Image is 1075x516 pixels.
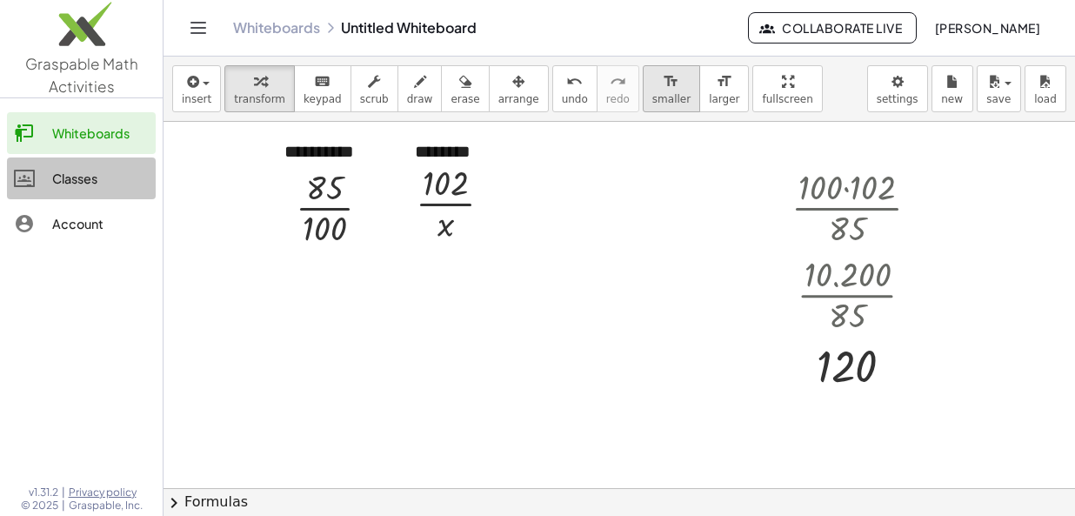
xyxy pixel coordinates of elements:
[172,65,221,112] button: insert
[7,157,156,199] a: Classes
[934,20,1040,36] span: [PERSON_NAME]
[562,93,588,105] span: undo
[21,499,58,513] span: © 2025
[407,93,433,105] span: draw
[498,93,539,105] span: arrange
[566,71,583,92] i: undo
[7,203,156,245] a: Account
[52,168,149,189] div: Classes
[931,65,973,112] button: new
[606,93,630,105] span: redo
[489,65,549,112] button: arrange
[69,499,143,513] span: Graspable, Inc.
[25,54,138,96] span: Graspable Math Activities
[986,93,1011,105] span: save
[69,486,143,499] a: Privacy policy
[52,213,149,234] div: Account
[164,493,184,513] span: chevron_right
[709,93,739,105] span: larger
[643,65,700,112] button: format_sizesmaller
[52,123,149,144] div: Whiteboards
[360,93,389,105] span: scrub
[397,65,443,112] button: draw
[877,93,918,105] span: settings
[597,65,639,112] button: redoredo
[977,65,1021,112] button: save
[941,93,963,105] span: new
[224,65,295,112] button: transform
[1025,65,1066,112] button: load
[699,65,749,112] button: format_sizelarger
[351,65,398,112] button: scrub
[304,93,342,105] span: keypad
[920,12,1054,44] button: [PERSON_NAME]
[7,112,156,154] a: Whiteboards
[552,65,598,112] button: undoundo
[233,19,320,37] a: Whiteboards
[762,93,812,105] span: fullscreen
[441,65,489,112] button: erase
[752,65,822,112] button: fullscreen
[234,93,285,105] span: transform
[62,499,65,513] span: |
[164,488,1075,516] button: chevron_rightFormulas
[763,20,902,36] span: Collaborate Live
[663,71,679,92] i: format_size
[716,71,732,92] i: format_size
[867,65,928,112] button: settings
[62,486,65,499] span: |
[182,93,211,105] span: insert
[1034,93,1057,105] span: load
[184,14,212,42] button: Toggle navigation
[610,71,626,92] i: redo
[294,65,351,112] button: keyboardkeypad
[451,93,479,105] span: erase
[748,12,917,44] button: Collaborate Live
[314,71,331,92] i: keyboard
[29,486,58,499] span: v1.31.2
[652,93,691,105] span: smaller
